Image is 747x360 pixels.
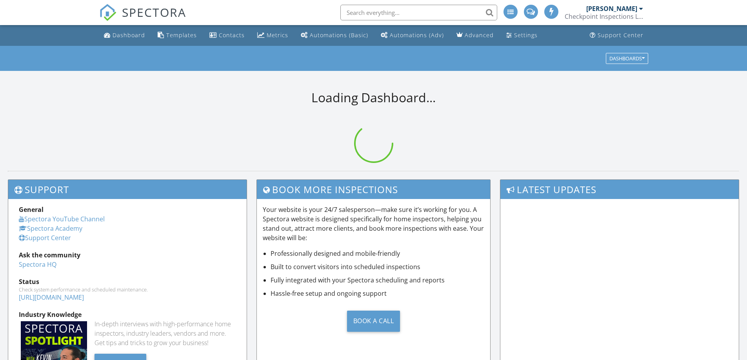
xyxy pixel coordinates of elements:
div: Settings [514,31,538,39]
a: Automations (Advanced) [378,28,447,43]
input: Search everything... [340,5,497,20]
button: Dashboards [606,53,648,64]
a: Advanced [453,28,497,43]
a: Dashboard [101,28,148,43]
h3: Book More Inspections [257,180,491,199]
div: Contacts [219,31,245,39]
li: Fully integrated with your Spectora scheduling and reports [271,275,485,285]
div: Ask the community [19,250,236,260]
a: Contacts [206,28,248,43]
div: Dashboard [113,31,145,39]
div: Dashboards [609,56,645,61]
a: Support Center [587,28,647,43]
div: Book a Call [347,311,400,332]
a: Book a Call [263,304,485,338]
p: Your website is your 24/7 salesperson—make sure it’s working for you. A Spectora website is desig... [263,205,485,242]
a: Templates [154,28,200,43]
a: Automations (Basic) [298,28,371,43]
div: Metrics [267,31,288,39]
a: Settings [503,28,541,43]
div: Support Center [598,31,643,39]
strong: General [19,205,44,214]
div: Check system performance and scheduled maintenance. [19,286,236,293]
li: Built to convert visitors into scheduled inspections [271,262,485,271]
div: Automations (Adv) [390,31,444,39]
a: [URL][DOMAIN_NAME] [19,293,84,302]
div: Templates [166,31,197,39]
div: Industry Knowledge [19,310,236,319]
div: Advanced [465,31,494,39]
div: Automations (Basic) [310,31,368,39]
li: Professionally designed and mobile-friendly [271,249,485,258]
img: The Best Home Inspection Software - Spectora [99,4,116,21]
h3: Latest Updates [500,180,739,199]
a: Spectora Academy [19,224,82,233]
div: Status [19,277,236,286]
div: [PERSON_NAME] [586,5,637,13]
a: Spectora HQ [19,260,56,269]
div: In-depth interviews with high-performance home inspectors, industry leaders, vendors and more. Ge... [95,319,236,347]
h3: Support [8,180,247,199]
div: Checkpoint Inspections LLC [565,13,643,20]
a: Support Center [19,233,71,242]
a: SPECTORA [99,11,186,27]
li: Hassle-free setup and ongoing support [271,289,485,298]
span: SPECTORA [122,4,186,20]
a: Spectora YouTube Channel [19,215,105,223]
a: Metrics [254,28,291,43]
